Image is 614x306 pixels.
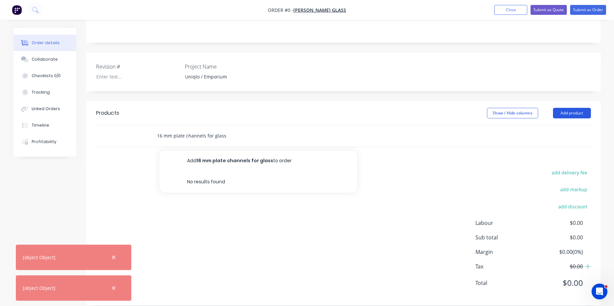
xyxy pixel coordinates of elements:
[14,51,76,68] button: Collaborate
[12,5,22,15] img: Factory
[159,150,357,171] button: Add16 mm plate channels for glassto order
[32,89,50,95] div: Tracking
[475,233,534,241] span: Sub total
[23,254,55,261] div: [object Object]
[534,248,583,256] span: $0.00 ( 0 %)
[555,202,591,211] button: add discount
[548,168,591,177] button: add delivery fee
[475,219,534,227] span: Labour
[14,101,76,117] button: Linked Orders
[157,129,289,142] input: Start typing to add a product...
[487,108,538,118] button: Show / Hide columns
[14,68,76,84] button: Checklists 0/0
[534,262,583,270] span: $0.00
[180,72,262,81] div: Uniqlo / Emporium
[23,285,55,291] div: [object Object]
[14,35,76,51] button: Order details
[293,7,346,13] a: [PERSON_NAME] Glass
[475,248,534,256] span: Margin
[592,284,607,299] iframe: Intercom live chat
[494,5,527,15] button: Close
[32,122,49,128] div: Timeline
[570,5,606,15] button: Submit as Order
[557,185,591,194] button: add markup
[14,117,76,134] button: Timeline
[14,84,76,101] button: Tracking
[534,219,583,227] span: $0.00
[534,277,583,289] span: $0.00
[32,40,60,46] div: Order details
[96,109,119,117] div: Products
[32,56,58,62] div: Collaborate
[534,233,583,241] span: $0.00
[185,63,267,71] label: Project Name
[14,134,76,150] button: Profitability
[475,262,534,270] span: Tax
[96,63,178,71] label: Revision #
[32,73,61,79] div: Checklists 0/0
[531,5,567,15] button: Submit as Quote
[268,7,293,13] span: Order #0 -
[553,108,591,118] button: Add product
[475,279,534,287] span: Total
[32,139,56,145] div: Profitability
[32,106,60,112] div: Linked Orders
